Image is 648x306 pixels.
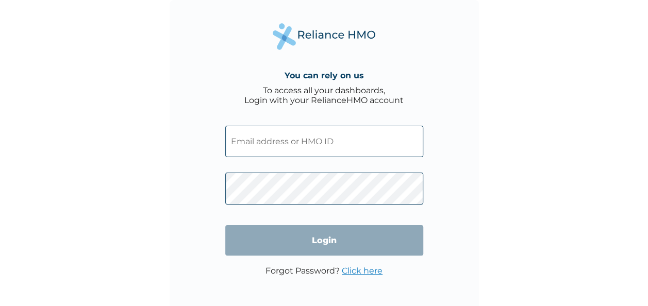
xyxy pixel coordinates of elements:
img: Reliance Health's Logo [273,23,376,49]
input: Login [225,225,423,256]
h4: You can rely on us [285,71,364,80]
p: Forgot Password? [265,266,383,276]
a: Click here [342,266,383,276]
input: Email address or HMO ID [225,126,423,157]
div: To access all your dashboards, Login with your RelianceHMO account [244,86,404,105]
